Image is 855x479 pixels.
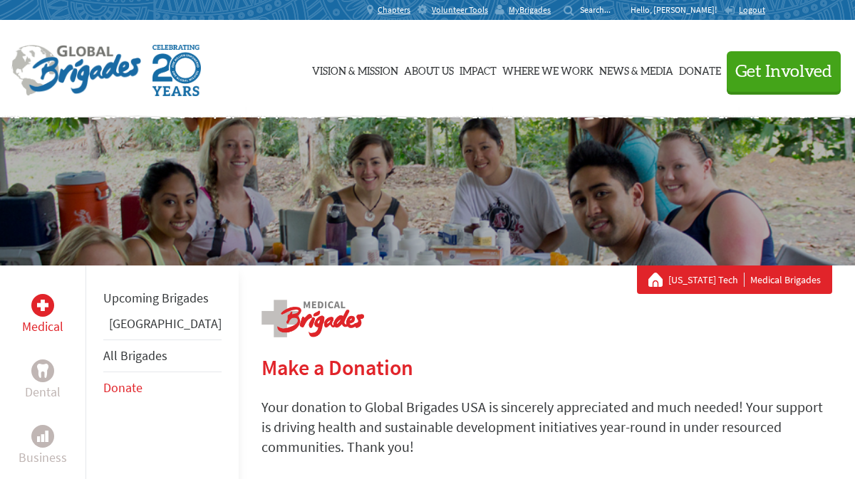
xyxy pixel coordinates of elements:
[103,314,222,339] li: Ghana
[432,4,488,16] span: Volunteer Tools
[22,317,63,337] p: Medical
[37,300,48,311] img: Medical
[460,33,497,105] a: Impact
[37,431,48,442] img: Business
[261,397,832,457] p: Your donation to Global Brigades USA is sincerely appreciated and much needed! Your support is dr...
[103,379,142,396] a: Donate
[648,273,821,287] div: Medical Brigades
[31,425,54,448] div: Business
[724,4,765,16] a: Logout
[509,4,551,16] span: MyBrigades
[22,294,63,337] a: MedicalMedical
[11,45,141,96] img: Global Brigades Logo
[679,33,721,105] a: Donate
[31,359,54,382] div: Dental
[103,347,167,364] a: All Brigades
[103,339,222,372] li: All Brigades
[599,33,673,105] a: News & Media
[378,4,410,16] span: Chapters
[109,315,222,332] a: [GEOGRAPHIC_DATA]
[735,63,832,80] span: Get Involved
[580,4,621,15] input: Search...
[25,382,61,402] p: Dental
[152,45,201,96] img: Global Brigades Celebrating 20 Years
[103,372,222,404] li: Donate
[727,51,841,92] button: Get Involved
[103,290,209,306] a: Upcoming Brigades
[25,359,61,402] a: DentalDental
[631,4,724,16] p: Hello, [PERSON_NAME]!
[261,354,832,380] h2: Make a Donation
[37,364,48,377] img: Dental
[668,273,745,287] a: [US_STATE] Tech
[261,300,364,337] img: logo-medical.png
[19,448,67,468] p: Business
[19,425,67,468] a: BusinessBusiness
[502,33,594,105] a: Where We Work
[103,283,222,314] li: Upcoming Brigades
[31,294,54,317] div: Medical
[404,33,454,105] a: About Us
[739,4,765,15] span: Logout
[312,33,398,105] a: Vision & Mission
